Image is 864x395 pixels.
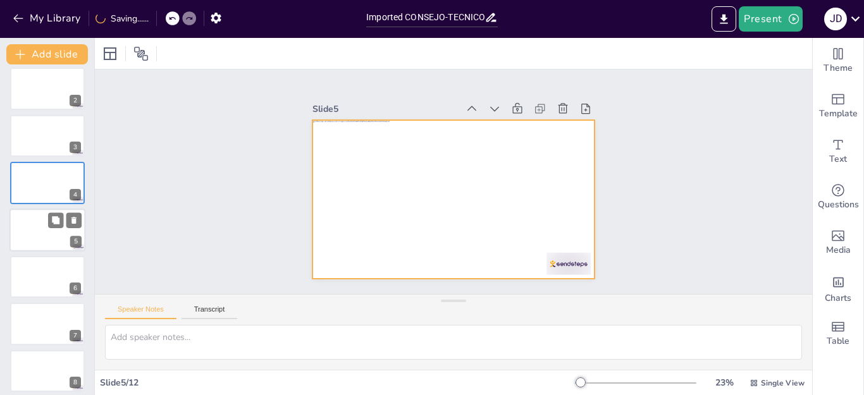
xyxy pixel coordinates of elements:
span: Theme [824,61,853,75]
span: Media [826,243,851,257]
span: Position [133,46,149,61]
div: 3 [10,115,85,157]
button: Duplicate Slide [48,212,63,228]
button: My Library [9,8,86,28]
button: Add slide [6,44,88,64]
div: Add text boxes [813,129,863,174]
div: Add a table [813,311,863,356]
input: Insert title [366,8,484,27]
span: Questions [818,198,859,212]
div: Layout [100,44,120,64]
div: 6 [70,283,81,294]
button: Speaker Notes [105,305,176,319]
button: Export to PowerPoint [712,6,736,32]
div: Saving...... [96,13,149,25]
div: Add charts and graphs [813,265,863,311]
div: Add images, graphics, shapes or video [813,220,863,265]
div: Slide 5 [352,52,490,123]
div: 5 [9,209,85,252]
span: Table [827,334,849,348]
div: Get real-time input from your audience [813,174,863,220]
span: Single View [761,378,805,388]
div: 5 [70,236,82,247]
div: 3 [70,142,81,153]
button: Transcript [182,305,238,319]
span: Text [829,152,847,166]
div: 6 [10,256,85,298]
div: 8 [70,377,81,388]
button: Delete Slide [66,212,82,228]
div: Slide 5 / 12 [100,377,575,389]
div: 7 [10,303,85,344]
button: Present [739,6,802,32]
div: 4 [70,189,81,200]
div: 23 % [709,377,739,389]
span: Template [819,107,858,121]
div: J D [824,8,847,30]
button: J D [824,6,847,32]
div: 2 [10,68,85,109]
div: 8 [10,350,85,392]
div: Change the overall theme [813,38,863,83]
div: 4 [10,162,85,204]
div: Add ready made slides [813,83,863,129]
span: Charts [825,291,851,305]
div: 7 [70,330,81,341]
div: 2 [70,95,81,106]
